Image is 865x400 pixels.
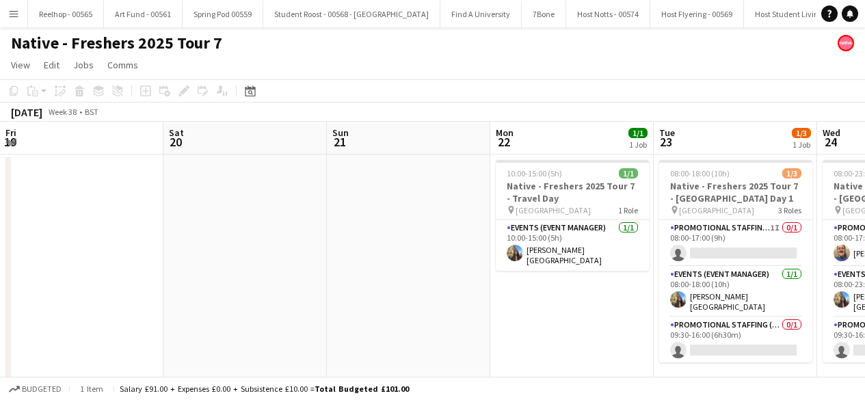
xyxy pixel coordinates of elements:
[68,56,99,74] a: Jobs
[494,134,514,150] span: 22
[793,139,810,150] div: 1 Job
[629,139,647,150] div: 1 Job
[75,384,108,394] span: 1 item
[679,205,754,215] span: [GEOGRAPHIC_DATA]
[619,168,638,178] span: 1/1
[11,33,222,53] h1: Native - Freshers 2025 Tour 7
[522,1,566,27] button: 7Bone
[22,384,62,394] span: Budgeted
[330,134,349,150] span: 21
[11,59,30,71] span: View
[659,220,812,267] app-card-role: Promotional Staffing (Brand Ambassadors)1I0/108:00-17:00 (9h)
[782,168,801,178] span: 1/3
[823,126,840,139] span: Wed
[28,1,104,27] button: Reelhop - 00565
[496,220,649,271] app-card-role: Events (Event Manager)1/110:00-15:00 (5h)[PERSON_NAME][GEOGRAPHIC_DATA]
[628,128,648,138] span: 1/1
[657,134,675,150] span: 23
[659,180,812,204] h3: Native - Freshers 2025 Tour 7 - [GEOGRAPHIC_DATA] Day 1
[332,126,349,139] span: Sun
[169,126,184,139] span: Sat
[566,1,650,27] button: Host Notts - 00574
[838,35,854,51] app-user-avatar: native Staffing
[778,205,801,215] span: 3 Roles
[120,384,409,394] div: Salary £91.00 + Expenses £0.00 + Subsistence £10.00 =
[659,267,812,317] app-card-role: Events (Event Manager)1/108:00-18:00 (10h)[PERSON_NAME][GEOGRAPHIC_DATA]
[44,59,59,71] span: Edit
[659,160,812,362] app-job-card: 08:00-18:00 (10h)1/3Native - Freshers 2025 Tour 7 - [GEOGRAPHIC_DATA] Day 1 [GEOGRAPHIC_DATA]3 Ro...
[11,105,42,119] div: [DATE]
[7,382,64,397] button: Budgeted
[167,134,184,150] span: 20
[496,126,514,139] span: Mon
[45,107,79,117] span: Week 38
[315,384,409,394] span: Total Budgeted £101.00
[440,1,522,27] button: Find A University
[507,168,562,178] span: 10:00-15:00 (5h)
[38,56,65,74] a: Edit
[183,1,263,27] button: Spring Pod 00559
[263,1,440,27] button: Student Roost - 00568 - [GEOGRAPHIC_DATA]
[102,56,144,74] a: Comms
[821,134,840,150] span: 24
[5,126,16,139] span: Fri
[618,205,638,215] span: 1 Role
[670,168,730,178] span: 08:00-18:00 (10h)
[107,59,138,71] span: Comms
[73,59,94,71] span: Jobs
[659,126,675,139] span: Tue
[516,205,591,215] span: [GEOGRAPHIC_DATA]
[650,1,744,27] button: Host Flyering - 00569
[496,180,649,204] h3: Native - Freshers 2025 Tour 7 - Travel Day
[5,56,36,74] a: View
[3,134,16,150] span: 19
[744,1,856,27] button: Host Student Living 00547
[792,128,811,138] span: 1/3
[659,317,812,364] app-card-role: Promotional Staffing (Brand Ambassadors)0/109:30-16:00 (6h30m)
[104,1,183,27] button: Art Fund - 00561
[85,107,98,117] div: BST
[496,160,649,271] app-job-card: 10:00-15:00 (5h)1/1Native - Freshers 2025 Tour 7 - Travel Day [GEOGRAPHIC_DATA]1 RoleEvents (Even...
